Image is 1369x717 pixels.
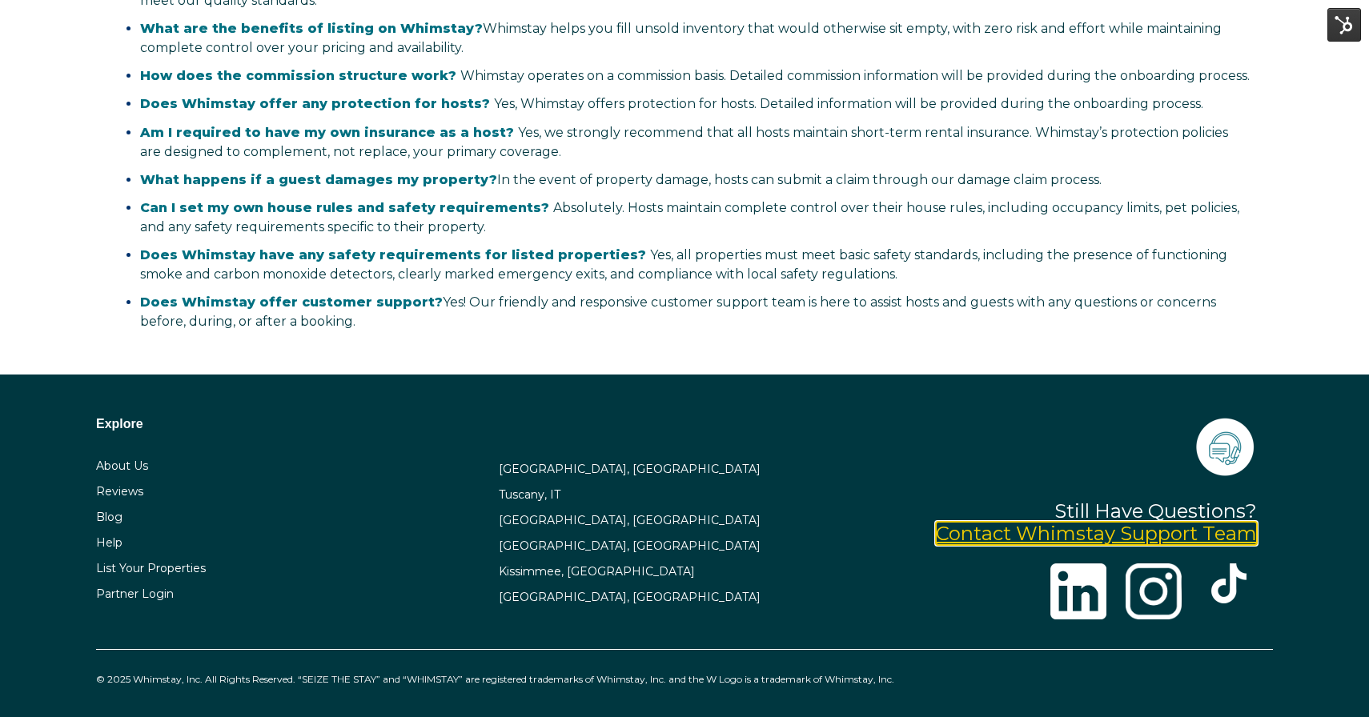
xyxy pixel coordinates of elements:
[140,96,1203,111] span: Yes, Whimstay offers protection for hosts. Detailed information will be provided during the onboa...
[499,487,560,502] a: Tuscany, IT
[1050,563,1106,619] img: linkedin-logo
[1126,563,1182,619] img: instagram
[140,125,1228,159] span: Yes, we strongly recommend that all hosts maintain short-term rental insurance. Whimstay’s protec...
[140,96,490,111] span: Does Whimstay offer any protection for hosts?
[140,200,1239,234] span: Absolutely. Hosts maintain complete control over their house rules, including occupancy limits, p...
[140,294,1216,329] span: Yes! Our friendly and responsive customer support team is here to assist hosts and guests with an...
[96,417,143,431] span: Explore
[1054,499,1257,523] span: Still Have Questions?
[140,247,646,262] span: Does Whimstay have any safety requirements for listed properties?
[499,564,695,579] a: Kissimmee, [GEOGRAPHIC_DATA]
[140,247,1227,282] span: Yes, all properties must meet basic safety standards, including the presence of functioning smoke...
[1209,563,1249,603] img: tik-tok
[140,68,456,83] span: How does the commission structure work?
[96,484,143,499] a: Reviews
[96,561,206,575] a: List Your Properties
[936,522,1257,545] a: Contact Whimstay Support Team
[1327,8,1361,42] img: HubSpot Tools Menu Toggle
[140,294,443,310] strong: Does Whimstay offer customer support?
[499,462,761,476] a: [GEOGRAPHIC_DATA], [GEOGRAPHIC_DATA]
[140,172,1102,187] span: In the event of property damage, hosts can submit a claim through our damage claim process.
[499,539,761,553] a: [GEOGRAPHIC_DATA], [GEOGRAPHIC_DATA]
[140,172,497,187] strong: What happens if a guest damages my property?
[96,673,894,685] span: © 2025 Whimstay, Inc. All Rights Reserved. “SEIZE THE STAY” and “WHIMSTAY” are registered tradema...
[140,68,1250,83] span: Whimstay operates on a commission basis. Detailed commission information will be provided during ...
[96,459,148,473] a: About Us
[140,200,549,215] span: Can I set my own house rules and safety requirements?
[499,513,761,527] a: [GEOGRAPHIC_DATA], [GEOGRAPHIC_DATA]
[140,21,483,36] strong: What are the benefits of listing on Whimstay?
[96,510,122,524] a: Blog
[96,587,174,601] a: Partner Login
[140,125,514,140] span: Am I required to have my own insurance as a host?
[499,590,761,604] a: [GEOGRAPHIC_DATA], [GEOGRAPHIC_DATA]
[140,21,1222,55] span: Whimstay helps you fill unsold inventory that would otherwise sit empty, with zero risk and effor...
[96,535,122,550] a: Help
[1193,415,1257,479] img: icons-21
